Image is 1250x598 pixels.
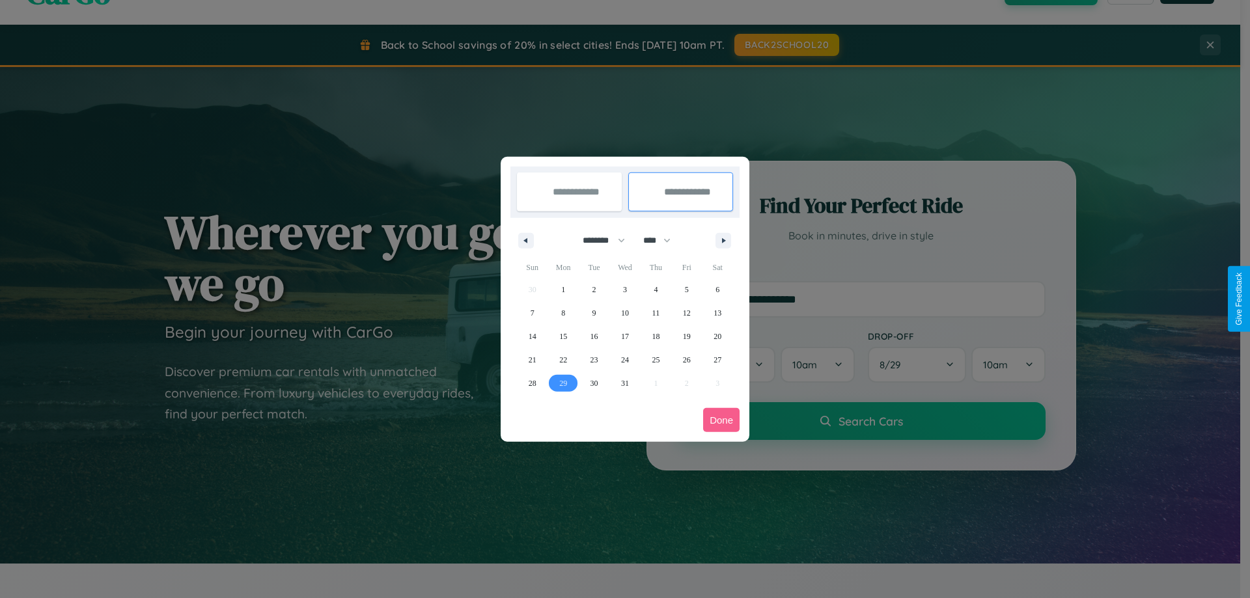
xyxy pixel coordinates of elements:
[517,325,548,348] button: 14
[702,301,733,325] button: 13
[702,278,733,301] button: 6
[641,325,671,348] button: 18
[517,348,548,372] button: 21
[702,348,733,372] button: 27
[548,325,578,348] button: 15
[590,372,598,395] span: 30
[517,372,548,395] button: 28
[579,348,609,372] button: 23
[529,372,536,395] span: 28
[671,257,702,278] span: Fri
[548,301,578,325] button: 8
[609,325,640,348] button: 17
[702,325,733,348] button: 20
[641,278,671,301] button: 4
[559,325,567,348] span: 15
[609,348,640,372] button: 24
[559,372,567,395] span: 29
[579,278,609,301] button: 2
[683,325,691,348] span: 19
[548,348,578,372] button: 22
[609,301,640,325] button: 10
[592,301,596,325] span: 9
[621,325,629,348] span: 17
[548,278,578,301] button: 1
[579,257,609,278] span: Tue
[671,325,702,348] button: 19
[641,257,671,278] span: Thu
[652,348,660,372] span: 25
[561,278,565,301] span: 1
[621,372,629,395] span: 31
[621,301,629,325] span: 10
[654,278,658,301] span: 4
[517,257,548,278] span: Sun
[652,325,660,348] span: 18
[671,348,702,372] button: 26
[609,257,640,278] span: Wed
[703,408,740,432] button: Done
[683,301,691,325] span: 12
[714,325,721,348] span: 20
[531,301,535,325] span: 7
[529,325,536,348] span: 14
[641,348,671,372] button: 25
[683,348,691,372] span: 26
[592,278,596,301] span: 2
[561,301,565,325] span: 8
[685,278,689,301] span: 5
[702,257,733,278] span: Sat
[715,278,719,301] span: 6
[609,278,640,301] button: 3
[671,278,702,301] button: 5
[548,257,578,278] span: Mon
[641,301,671,325] button: 11
[529,348,536,372] span: 21
[671,301,702,325] button: 12
[714,301,721,325] span: 13
[623,278,627,301] span: 3
[559,348,567,372] span: 22
[548,372,578,395] button: 29
[579,372,609,395] button: 30
[579,301,609,325] button: 9
[652,301,660,325] span: 11
[621,348,629,372] span: 24
[590,325,598,348] span: 16
[590,348,598,372] span: 23
[714,348,721,372] span: 27
[579,325,609,348] button: 16
[609,372,640,395] button: 31
[1234,273,1243,325] div: Give Feedback
[517,301,548,325] button: 7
